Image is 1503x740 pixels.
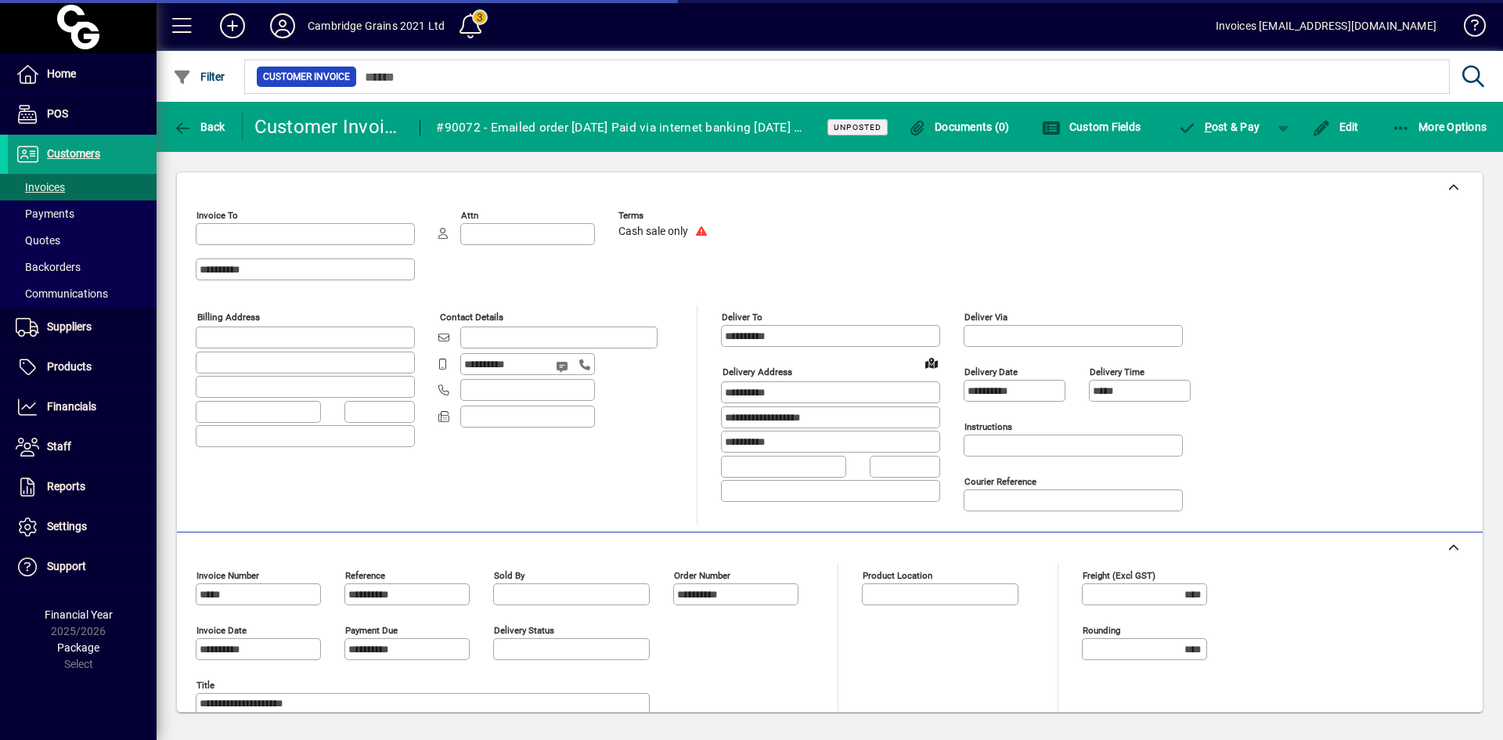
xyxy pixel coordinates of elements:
[964,476,1036,487] mat-label: Courier Reference
[494,625,554,636] mat-label: Delivery status
[263,69,350,85] span: Customer Invoice
[196,210,238,221] mat-label: Invoice To
[8,254,157,280] a: Backorders
[461,210,478,221] mat-label: Attn
[1308,113,1363,141] button: Edit
[8,547,157,587] a: Support
[674,570,730,581] mat-label: Order number
[47,107,68,120] span: POS
[618,226,688,238] span: Cash sale only
[258,12,308,40] button: Profile
[863,570,932,581] mat-label: Product location
[8,280,157,307] a: Communications
[1388,113,1491,141] button: More Options
[47,560,86,572] span: Support
[16,208,74,220] span: Payments
[169,113,229,141] button: Back
[8,308,157,347] a: Suppliers
[169,63,229,91] button: Filter
[16,181,65,193] span: Invoices
[618,211,712,221] span: Terms
[47,440,71,453] span: Staff
[1042,121,1141,133] span: Custom Fields
[308,13,445,38] div: Cambridge Grains 2021 Ltd
[1312,121,1359,133] span: Edit
[834,122,881,132] span: Unposted
[207,12,258,40] button: Add
[904,113,1014,141] button: Documents (0)
[196,625,247,636] mat-label: Invoice date
[196,680,214,691] mat-label: Title
[1090,366,1144,377] mat-label: Delivery time
[173,70,225,83] span: Filter
[1083,570,1155,581] mat-label: Freight (excl GST)
[545,348,582,385] button: Send SMS
[8,174,157,200] a: Invoices
[47,360,92,373] span: Products
[47,400,96,413] span: Financials
[919,350,944,375] a: View on map
[722,312,762,323] mat-label: Deliver To
[47,520,87,532] span: Settings
[1038,113,1144,141] button: Custom Fields
[196,570,259,581] mat-label: Invoice number
[8,428,157,467] a: Staff
[1170,113,1267,141] button: Post & Pay
[173,121,225,133] span: Back
[157,113,243,141] app-page-header-button: Back
[47,67,76,80] span: Home
[1083,625,1120,636] mat-label: Rounding
[436,115,808,140] div: #90072 - Emailed order [DATE] Paid via internet banking [DATE] EG
[16,234,60,247] span: Quotes
[345,570,385,581] mat-label: Reference
[45,608,113,621] span: Financial Year
[1452,3,1483,54] a: Knowledge Base
[8,388,157,427] a: Financials
[1392,121,1487,133] span: More Options
[1205,121,1212,133] span: P
[964,421,1012,432] mat-label: Instructions
[8,227,157,254] a: Quotes
[1177,121,1260,133] span: ost & Pay
[964,366,1018,377] mat-label: Delivery date
[47,147,100,160] span: Customers
[964,312,1007,323] mat-label: Deliver via
[16,261,81,273] span: Backorders
[8,467,157,507] a: Reports
[8,507,157,547] a: Settings
[8,55,157,94] a: Home
[8,200,157,227] a: Payments
[1216,13,1436,38] div: Invoices [EMAIL_ADDRESS][DOMAIN_NAME]
[47,480,85,493] span: Reports
[254,114,405,139] div: Customer Invoice
[345,625,398,636] mat-label: Payment due
[47,320,92,333] span: Suppliers
[57,641,99,654] span: Package
[908,121,1010,133] span: Documents (0)
[8,95,157,134] a: POS
[8,348,157,387] a: Products
[16,287,108,300] span: Communications
[494,570,524,581] mat-label: Sold by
